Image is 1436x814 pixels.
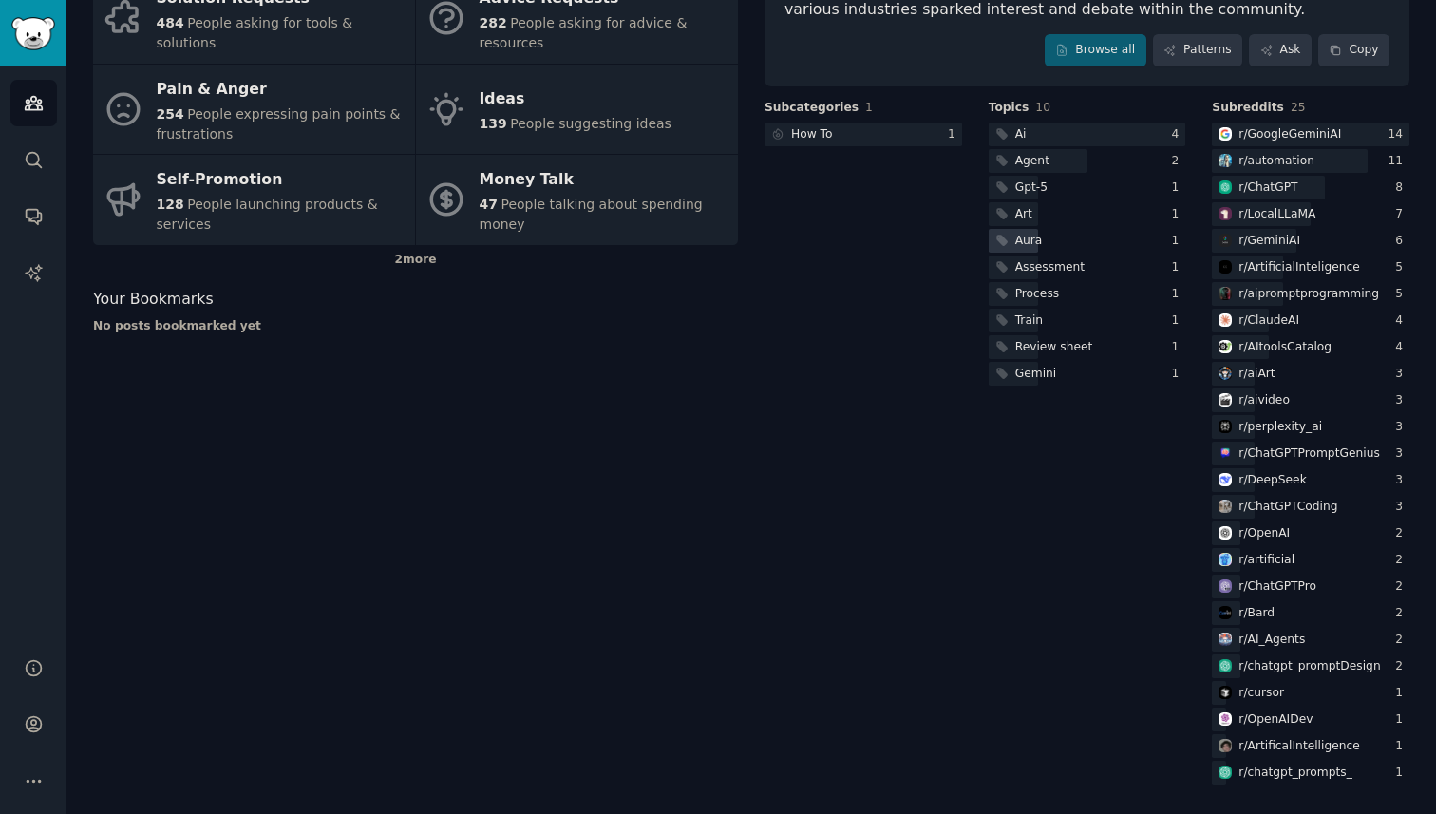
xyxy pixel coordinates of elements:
div: 3 [1395,499,1409,516]
div: Pain & Anger [157,74,406,104]
div: 1 [1172,259,1186,276]
div: r/ OpenAIDev [1238,711,1313,729]
span: People asking for tools & solutions [157,15,353,50]
span: People talking about spending money [480,197,703,232]
a: OpenAIDevr/OpenAIDev1 [1212,708,1409,731]
div: 1 [1395,711,1409,729]
span: 47 [480,197,498,212]
span: Topics [989,100,1030,117]
div: 8 [1395,180,1409,197]
div: 1 [1172,233,1186,250]
div: 4 [1172,126,1186,143]
a: How To1 [765,123,962,146]
div: r/ ArtificalIntelligence [1238,738,1359,755]
div: 3 [1395,392,1409,409]
div: Self-Promotion [157,165,406,196]
a: Train1 [989,309,1186,332]
a: Art1 [989,202,1186,226]
div: r/ GoogleGeminiAI [1238,126,1341,143]
div: r/ Bard [1238,605,1275,622]
img: ChatGPT [1219,180,1232,194]
div: Aura [1015,233,1043,250]
a: ArtificialInteligencer/ArtificialInteligence5 [1212,256,1409,279]
a: artificialr/artificial2 [1212,548,1409,572]
span: 484 [157,15,184,30]
a: AI_Agentsr/AI_Agents2 [1212,628,1409,652]
span: People suggesting ideas [510,116,671,131]
div: 1 [1172,180,1186,197]
div: 1 [1395,765,1409,782]
a: Process1 [989,282,1186,306]
div: Assessment [1015,259,1085,276]
div: 1 [948,126,962,143]
span: People asking for advice & resources [480,15,688,50]
img: ChatGPTPromptGenius [1219,446,1232,460]
div: 3 [1395,366,1409,383]
img: aivideo [1219,393,1232,407]
a: GoogleGeminiAIr/GoogleGeminiAI14 [1212,123,1409,146]
a: ChatGPTCodingr/ChatGPTCoding3 [1212,495,1409,519]
div: 5 [1395,286,1409,303]
div: r/ DeepSeek [1238,472,1306,489]
div: 1 [1395,685,1409,702]
a: chatgpt_prompts_r/chatgpt_prompts_1 [1212,761,1409,785]
img: OpenAI [1219,526,1232,540]
div: 2 [1395,525,1409,542]
a: Ai4 [989,123,1186,146]
a: Pain & Anger254People expressing pain points & frustrations [93,65,415,155]
img: AItoolsCatalog [1219,340,1232,353]
div: 2 [1395,632,1409,649]
a: AItoolsCatalogr/AItoolsCatalog4 [1212,335,1409,359]
div: 1 [1172,286,1186,303]
img: GeminiAI [1219,234,1232,247]
div: 1 [1172,206,1186,223]
div: r/ ChatGPTPro [1238,578,1316,596]
div: r/ chatgpt_promptDesign [1238,658,1380,675]
span: People expressing pain points & frustrations [157,106,401,142]
a: Ideas139People suggesting ideas [416,65,738,155]
div: Review sheet [1015,339,1093,356]
a: aipromptprogrammingr/aipromptprogramming5 [1212,282,1409,306]
a: Agent2 [989,149,1186,173]
img: GoogleGeminiAI [1219,127,1232,141]
a: ChatGPTPror/ChatGPTPro2 [1212,575,1409,598]
span: People launching products & services [157,197,378,232]
div: r/ perplexity_ai [1238,419,1322,436]
a: Aura1 [989,229,1186,253]
a: Review sheet1 [989,335,1186,359]
img: Bard [1219,606,1232,619]
a: Money Talk47People talking about spending money [416,155,738,245]
a: aiArtr/aiArt3 [1212,362,1409,386]
div: r/ cursor [1238,685,1284,702]
img: automation [1219,154,1232,167]
a: Gemini1 [989,362,1186,386]
span: 139 [480,116,507,131]
div: Gemini [1015,366,1057,383]
div: 1 [1172,339,1186,356]
div: r/ OpenAI [1238,525,1290,542]
div: r/ GeminiAI [1238,233,1300,250]
img: DeepSeek [1219,473,1232,486]
a: Browse all [1045,34,1146,66]
a: Patterns [1153,34,1242,66]
a: ChatGPTr/ChatGPT8 [1212,176,1409,199]
img: GummySearch logo [11,17,55,50]
a: Self-Promotion128People launching products & services [93,155,415,245]
a: aivideor/aivideo3 [1212,388,1409,412]
a: ClaudeAIr/ClaudeAI4 [1212,309,1409,332]
div: 2 more [93,245,738,275]
img: cursor [1219,686,1232,699]
img: chatgpt_promptDesign [1219,659,1232,672]
span: Subcategories [765,100,859,117]
a: Gpt-51 [989,176,1186,199]
div: Process [1015,286,1059,303]
img: aipromptprogramming [1219,287,1232,300]
span: 128 [157,197,184,212]
a: chatgpt_promptDesignr/chatgpt_promptDesign2 [1212,654,1409,678]
div: r/ AI_Agents [1238,632,1305,649]
div: Ai [1015,126,1027,143]
div: Train [1015,312,1043,330]
div: r/ aipromptprogramming [1238,286,1379,303]
div: r/ LocalLLaMA [1238,206,1315,223]
img: ClaudeAI [1219,313,1232,327]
